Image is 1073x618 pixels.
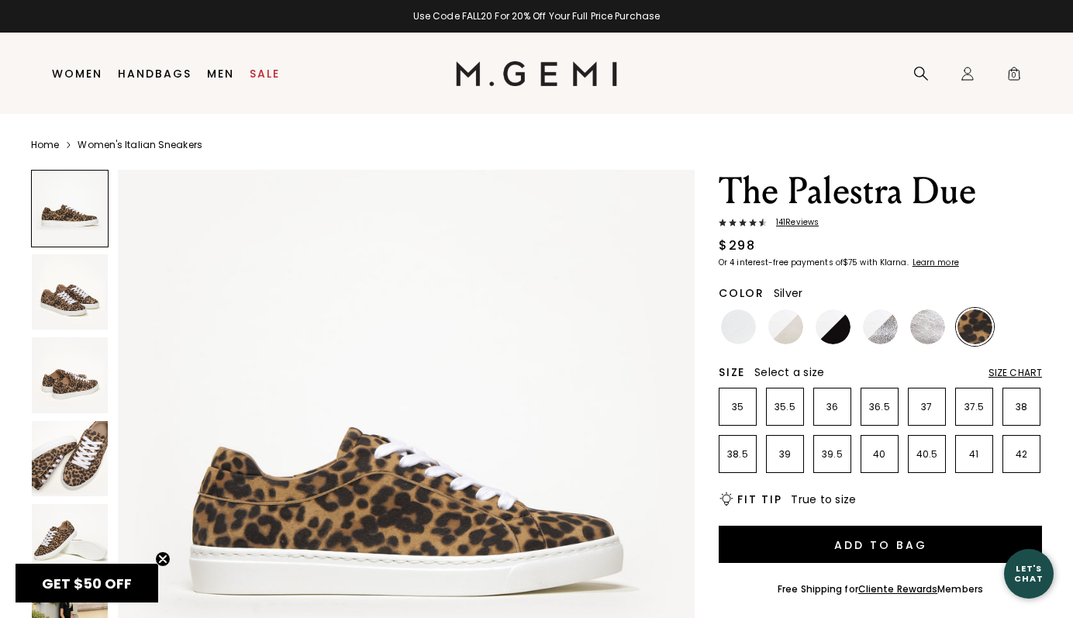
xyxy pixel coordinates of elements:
[956,401,992,413] p: 37.5
[767,448,803,461] p: 39
[913,257,959,268] klarna-placement-style-cta: Learn more
[737,493,781,506] h2: Fit Tip
[32,337,108,413] img: The Palestra Due
[843,257,857,268] klarna-placement-style-amount: $75
[719,257,843,268] klarna-placement-style-body: Or 4 interest-free payments of
[814,401,850,413] p: 36
[42,574,132,593] span: GET $50 OFF
[863,309,898,344] img: White and Silver
[719,526,1042,563] button: Add to Bag
[1003,448,1040,461] p: 42
[860,257,910,268] klarna-placement-style-body: with Klarna
[911,258,959,268] a: Learn more
[719,448,756,461] p: 38.5
[207,67,234,80] a: Men
[719,287,764,299] h2: Color
[32,421,108,497] img: The Palestra Due
[1004,564,1054,583] div: Let's Chat
[957,309,992,344] img: Leopard Print
[1006,69,1022,85] span: 0
[721,309,756,344] img: White
[250,67,280,80] a: Sale
[78,139,202,151] a: Women's Italian Sneakers
[1003,401,1040,413] p: 38
[456,61,618,86] img: M.Gemi
[719,366,745,378] h2: Size
[778,583,983,596] div: Free Shipping for Members
[910,309,945,344] img: Silver
[754,364,824,380] span: Select a size
[32,254,108,330] img: The Palestra Due
[768,309,803,344] img: White and Sandstone
[52,67,102,80] a: Women
[956,448,992,461] p: 41
[767,218,819,227] span: 141 Review s
[767,401,803,413] p: 35.5
[719,170,1042,213] h1: The Palestra Due
[791,492,856,507] span: True to size
[861,401,898,413] p: 36.5
[774,285,803,301] span: Silver
[858,582,938,596] a: Cliente Rewards
[816,309,850,344] img: White and Black
[909,401,945,413] p: 37
[909,448,945,461] p: 40.5
[719,218,1042,230] a: 141Reviews
[719,236,755,255] div: $298
[16,564,158,602] div: GET $50 OFFClose teaser
[988,367,1042,379] div: Size Chart
[155,551,171,567] button: Close teaser
[719,401,756,413] p: 35
[31,139,59,151] a: Home
[118,67,191,80] a: Handbags
[32,504,108,580] img: The Palestra Due
[861,448,898,461] p: 40
[814,448,850,461] p: 39.5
